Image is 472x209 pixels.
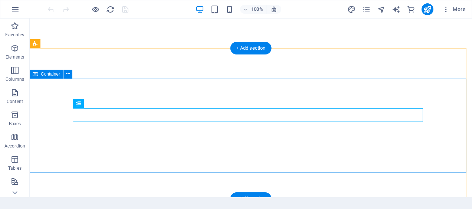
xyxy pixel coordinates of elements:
i: On resize automatically adjust zoom level to fit chosen device. [271,6,277,13]
button: reload [106,5,115,14]
button: Click here to leave preview mode and continue editing [91,5,100,14]
span: More [442,6,466,13]
span: Container [41,72,60,76]
div: + Add section [230,42,272,54]
p: Content [7,99,23,104]
button: More [439,3,469,15]
h6: 100% [251,5,263,14]
i: Navigator [377,5,386,14]
i: Design (Ctrl+Alt+Y) [347,5,356,14]
div: + Add section [230,192,272,205]
i: Publish [423,5,432,14]
p: Columns [6,76,24,82]
p: Accordion [4,143,25,149]
p: Boxes [9,121,21,127]
button: 100% [240,5,266,14]
button: publish [422,3,433,15]
i: Reload page [106,5,115,14]
button: navigator [377,5,386,14]
button: text_generator [392,5,401,14]
i: Commerce [407,5,415,14]
p: Favorites [5,32,24,38]
button: design [347,5,356,14]
p: Features [6,188,24,193]
p: Elements [6,54,24,60]
p: Tables [8,165,22,171]
i: AI Writer [392,5,400,14]
button: commerce [407,5,416,14]
button: pages [362,5,371,14]
i: Pages (Ctrl+Alt+S) [362,5,371,14]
